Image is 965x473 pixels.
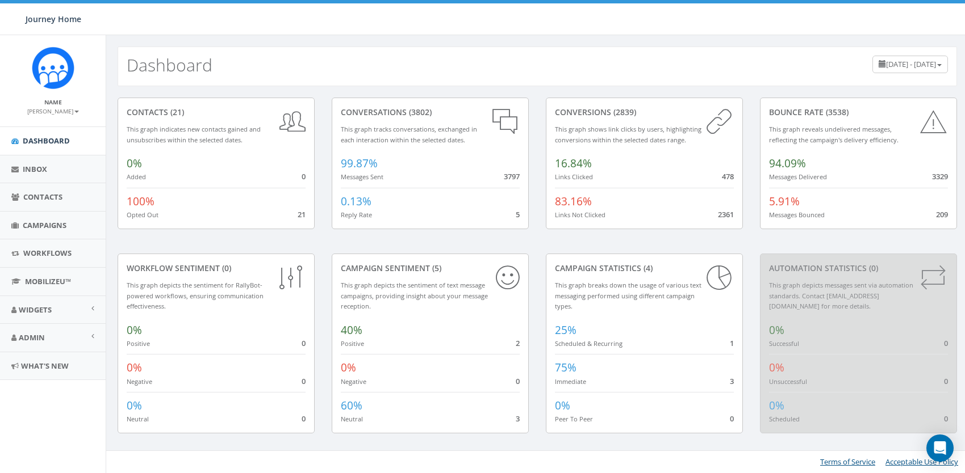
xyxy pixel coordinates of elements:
[769,323,784,337] span: 0%
[430,263,441,273] span: (5)
[127,107,306,118] div: contacts
[407,107,432,117] span: (3802)
[44,98,62,106] small: Name
[341,360,356,375] span: 0%
[23,164,47,174] span: Inbox
[504,171,520,181] span: 3797
[341,125,477,144] small: This graph tracks conversations, exchanged in each interaction within the selected dates.
[516,413,520,424] span: 3
[19,332,45,343] span: Admin
[555,360,577,375] span: 75%
[23,248,72,258] span: Workflows
[944,338,948,348] span: 0
[555,377,586,386] small: Immediate
[769,398,784,413] span: 0%
[32,47,74,89] img: Rally_Corp_Icon_1.png
[867,263,878,273] span: (0)
[944,413,948,424] span: 0
[127,172,146,181] small: Added
[885,457,958,467] a: Acceptable Use Policy
[27,105,79,116] a: [PERSON_NAME]
[127,339,150,348] small: Positive
[26,14,81,24] span: Journey Home
[555,263,734,274] div: Campaign Statistics
[341,398,362,413] span: 60%
[769,281,913,310] small: This graph depicts messages sent via automation standards. Contact [EMAIL_ADDRESS][DOMAIN_NAME] f...
[127,56,212,74] h2: Dashboard
[555,339,623,348] small: Scheduled & Recurring
[21,361,69,371] span: What's New
[127,125,261,144] small: This graph indicates new contacts gained and unsubscribes within the selected dates.
[341,415,363,423] small: Neutral
[555,172,593,181] small: Links Clicked
[302,413,306,424] span: 0
[23,220,66,230] span: Campaigns
[555,194,592,209] span: 83.16%
[302,376,306,386] span: 0
[127,415,149,423] small: Neutral
[555,125,701,144] small: This graph shows link clicks by users, highlighting conversions within the selected dates range.
[730,376,734,386] span: 3
[341,339,364,348] small: Positive
[769,172,827,181] small: Messages Delivered
[555,323,577,337] span: 25%
[127,360,142,375] span: 0%
[769,415,800,423] small: Scheduled
[730,413,734,424] span: 0
[298,209,306,219] span: 21
[341,281,488,310] small: This graph depicts the sentiment of text message campaigns, providing insight about your message ...
[769,339,799,348] small: Successful
[341,107,520,118] div: conversations
[824,107,849,117] span: (3538)
[769,263,948,274] div: Automation Statistics
[769,194,800,209] span: 5.91%
[730,338,734,348] span: 1
[25,276,71,286] span: MobilizeU™
[926,434,954,462] div: Open Intercom Messenger
[23,136,70,146] span: Dashboard
[555,107,734,118] div: conversions
[341,323,362,337] span: 40%
[769,107,948,118] div: Bounce Rate
[127,281,264,310] small: This graph depicts the sentiment for RallyBot-powered workflows, ensuring communication effective...
[127,263,306,274] div: Workflow Sentiment
[769,210,825,219] small: Messages Bounced
[555,415,593,423] small: Peer To Peer
[932,171,948,181] span: 3329
[168,107,184,117] span: (21)
[302,171,306,181] span: 0
[341,194,371,209] span: 0.13%
[19,305,52,315] span: Widgets
[516,338,520,348] span: 2
[722,171,734,181] span: 478
[718,209,734,219] span: 2361
[944,376,948,386] span: 0
[341,263,520,274] div: Campaign Sentiment
[127,194,154,209] span: 100%
[127,323,142,337] span: 0%
[341,377,366,386] small: Negative
[555,398,570,413] span: 0%
[127,377,152,386] small: Negative
[302,338,306,348] span: 0
[769,360,784,375] span: 0%
[127,156,142,171] span: 0%
[820,457,875,467] a: Terms of Service
[220,263,231,273] span: (0)
[555,281,701,310] small: This graph breaks down the usage of various text messaging performed using different campaign types.
[611,107,636,117] span: (2839)
[23,192,62,202] span: Contacts
[886,59,936,69] span: [DATE] - [DATE]
[641,263,653,273] span: (4)
[769,125,899,144] small: This graph reveals undelivered messages, reflecting the campaign's delivery efficiency.
[516,376,520,386] span: 0
[555,210,605,219] small: Links Not Clicked
[936,209,948,219] span: 209
[27,107,79,115] small: [PERSON_NAME]
[341,172,383,181] small: Messages Sent
[341,156,378,171] span: 99.87%
[341,210,372,219] small: Reply Rate
[516,209,520,219] span: 5
[769,377,807,386] small: Unsuccessful
[555,156,592,171] span: 16.84%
